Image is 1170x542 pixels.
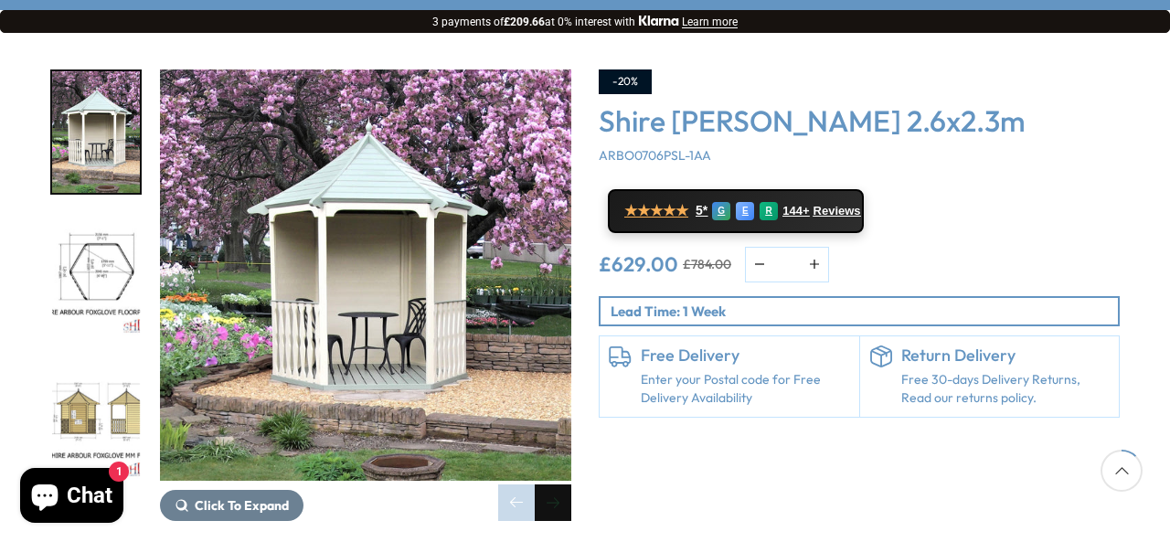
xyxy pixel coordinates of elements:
h6: Return Delivery [901,345,1111,366]
img: SHIREARBOURFOXGLOVEMMFT_9b50daed-d309-4454-a910-1ca6273db222_200x200.jpg [52,357,140,479]
h6: Free Delivery [641,345,850,366]
span: ARBO0706PSL-1AA [599,147,711,164]
span: Reviews [814,204,861,218]
h3: Shire [PERSON_NAME] 2.6x2.3m [599,103,1120,138]
inbox-online-store-chat: Shopify online store chat [15,468,129,527]
span: Click To Expand [195,497,289,514]
img: Shire Arbour 2.6x2.3m - Best Shed [160,69,571,481]
span: 144+ [782,204,809,218]
button: Click To Expand [160,490,303,521]
p: Lead Time: 1 Week [611,302,1118,321]
a: Enter your Postal code for Free Delivery Availability [641,371,850,407]
div: 1 / 8 [50,69,142,195]
a: ★★★★★ 5* G E R 144+ Reviews [608,189,864,233]
del: £784.00 [683,258,731,271]
img: SHIREARBOURFOXGLOVEFLOORPLAN_775b74f9-c3dd-45b2-ad6e-667d77c0255d_200x200.jpg [52,215,140,336]
div: 3 / 8 [50,356,142,481]
div: Next slide [535,484,571,521]
div: -20% [599,69,652,94]
p: Free 30-days Delivery Returns, Read our returns policy. [901,371,1111,407]
img: Arbourhigh-res-Copy_18886727-be2a-4cc6-85cd-5ab1d2635b9f_200x200.jpg [52,71,140,193]
div: 1 / 8 [160,69,571,521]
ins: £629.00 [599,254,678,274]
div: Previous slide [498,484,535,521]
div: 2 / 8 [50,213,142,338]
div: E [736,202,754,220]
div: R [760,202,778,220]
div: G [712,202,730,220]
span: ★★★★★ [624,202,688,219]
